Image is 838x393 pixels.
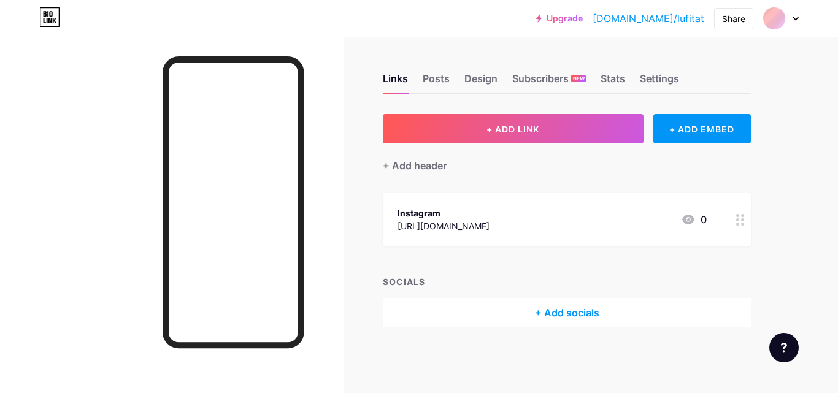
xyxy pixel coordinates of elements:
[486,124,539,134] span: + ADD LINK
[593,11,704,26] a: [DOMAIN_NAME]/lufitat
[383,275,751,288] div: SOCIALS
[398,207,490,219] div: Instagram
[383,114,644,143] button: + ADD LINK
[383,71,408,93] div: Links
[536,13,583,23] a: Upgrade
[681,212,707,227] div: 0
[640,71,679,93] div: Settings
[398,219,490,232] div: [URL][DOMAIN_NAME]
[383,298,751,327] div: + Add socials
[383,158,447,173] div: + Add header
[601,71,625,93] div: Stats
[512,71,586,93] div: Subscribers
[464,71,498,93] div: Design
[653,114,751,143] div: + ADD EMBED
[423,71,450,93] div: Posts
[573,75,585,82] span: NEW
[722,12,745,25] div: Share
